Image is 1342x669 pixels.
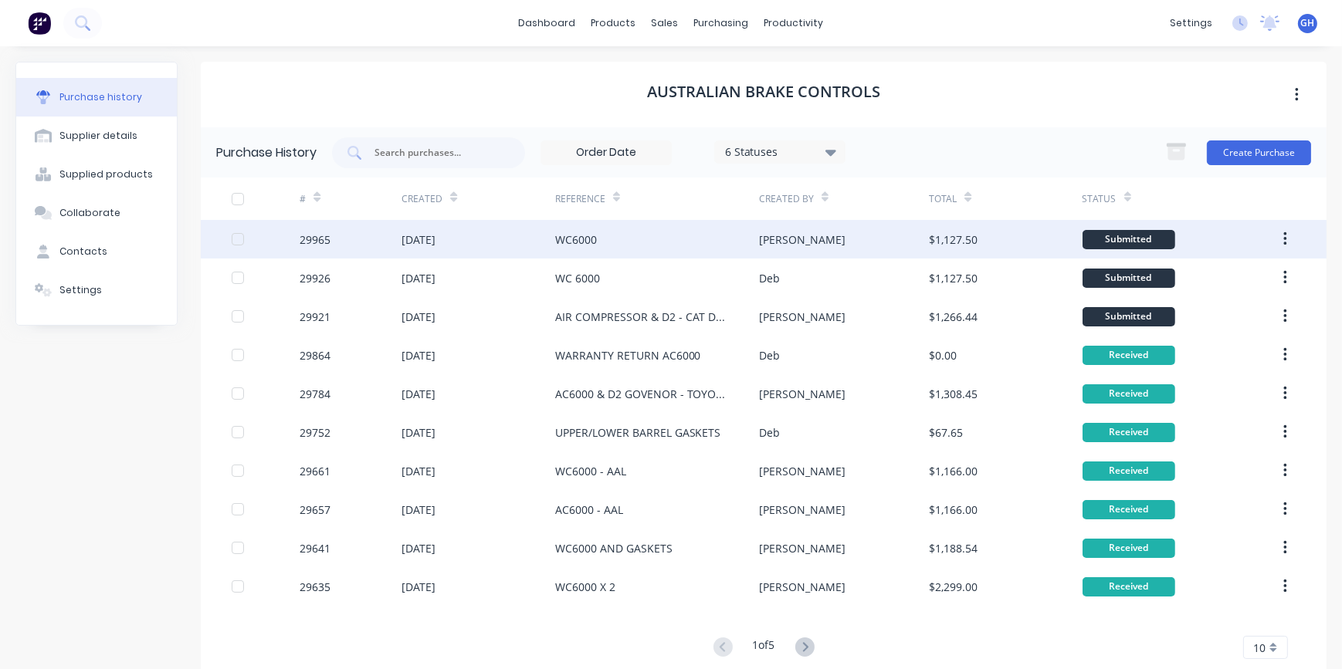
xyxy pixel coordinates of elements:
button: Collaborate [16,194,177,232]
div: AC6000 - AAL [555,502,623,518]
button: Supplied products [16,155,177,194]
div: 29965 [300,231,330,248]
button: Settings [16,271,177,309]
div: 29864 [300,347,330,363]
div: [PERSON_NAME] [759,463,846,479]
div: Submitted [1083,269,1175,288]
div: Received [1083,461,1175,481]
div: Received [1083,423,1175,442]
div: UPPER/LOWER BARREL GASKETS [555,424,721,441]
div: Submitted [1083,307,1175,326]
div: settings [1162,12,1220,35]
div: [DATE] [402,502,435,518]
div: $1,166.00 [929,463,978,479]
span: GH [1301,16,1315,30]
div: purchasing [686,12,757,35]
span: 10 [1253,640,1266,656]
div: Received [1083,577,1175,596]
div: 29921 [300,309,330,325]
div: Settings [59,283,102,297]
div: Deb [759,347,780,363]
div: [PERSON_NAME] [759,540,846,556]
div: 29661 [300,463,330,479]
div: 29926 [300,270,330,286]
div: WC6000 [555,231,597,248]
div: products [584,12,644,35]
input: Search purchases... [373,145,501,160]
div: [DATE] [402,579,435,595]
img: Factory [28,12,51,35]
div: Deb [759,270,780,286]
div: $1,127.50 [929,231,978,248]
div: [DATE] [402,386,435,402]
div: 29752 [300,424,330,441]
div: [DATE] [402,424,435,441]
div: [DATE] [402,347,435,363]
div: [DATE] [402,231,435,248]
div: productivity [757,12,832,35]
div: WARRANTY RETURN AC6000 [555,347,701,363]
div: $1,308.45 [929,386,978,402]
div: Received [1083,384,1175,404]
div: 29635 [300,579,330,595]
div: [DATE] [402,309,435,325]
div: # [300,192,306,206]
div: $1,188.54 [929,540,978,556]
div: Supplier details [59,129,137,143]
div: WC6000 X 2 [555,579,615,595]
div: Reference [555,192,605,206]
div: Total [929,192,957,206]
div: WC6000 - AAL [555,463,626,479]
div: $1,127.50 [929,270,978,286]
div: [DATE] [402,270,435,286]
div: Purchase history [59,90,142,104]
div: Supplied products [59,167,153,181]
div: $67.65 [929,424,963,441]
button: Create Purchase [1207,140,1311,165]
button: Purchase history [16,78,177,117]
div: $0.00 [929,347,957,363]
div: sales [644,12,686,35]
div: Received [1083,500,1175,519]
div: [PERSON_NAME] [759,386,846,402]
div: AC6000 & D2 GOVENOR - TOYOTA 8FD25 [555,386,728,402]
div: $1,266.44 [929,309,978,325]
div: Status [1083,192,1117,206]
div: [PERSON_NAME] [759,309,846,325]
div: [PERSON_NAME] [759,502,846,518]
div: [DATE] [402,463,435,479]
div: 6 Statuses [725,144,835,160]
div: WC6000 AND GASKETS [555,540,673,556]
div: 29657 [300,502,330,518]
div: 1 of 5 [753,637,775,659]
h1: AUSTRALIAN BRAKE CONTROLS [647,83,880,101]
div: [DATE] [402,540,435,556]
div: Created By [759,192,814,206]
div: 29641 [300,540,330,556]
input: Order Date [541,141,671,164]
div: Collaborate [59,206,120,220]
a: dashboard [511,12,584,35]
div: Submitted [1083,230,1175,249]
button: Contacts [16,232,177,271]
div: Contacts [59,245,107,258]
div: Received [1083,346,1175,365]
div: 29784 [300,386,330,402]
div: $1,166.00 [929,502,978,518]
div: $2,299.00 [929,579,978,595]
button: Supplier details [16,117,177,155]
div: [PERSON_NAME] [759,579,846,595]
div: WC 6000 [555,270,600,286]
div: Received [1083,539,1175,558]
div: AIR COMPRESSOR & D2 - CAT DP25 [555,309,728,325]
div: Created [402,192,442,206]
div: Deb [759,424,780,441]
div: [PERSON_NAME] [759,231,846,248]
div: Purchase History [216,144,317,162]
